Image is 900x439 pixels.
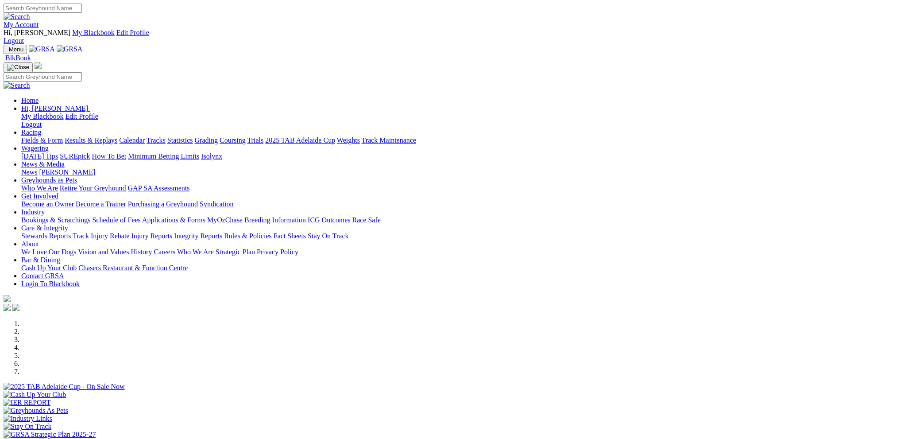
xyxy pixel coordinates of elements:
a: Bar & Dining [21,256,60,264]
input: Search [4,4,82,13]
a: Retire Your Greyhound [60,184,126,192]
img: Close [7,64,29,71]
a: Logout [21,120,42,128]
a: Vision and Values [78,248,129,256]
a: Race Safe [352,216,380,224]
div: Hi, [PERSON_NAME] [21,113,896,128]
a: Care & Integrity [21,224,68,232]
a: Stewards Reports [21,232,71,240]
a: My Blackbook [21,113,64,120]
a: My Blackbook [72,29,115,36]
img: GRSA [57,45,83,53]
a: Home [21,97,39,104]
a: Purchasing a Greyhound [128,200,198,208]
div: Greyhounds as Pets [21,184,896,192]
a: Careers [154,248,175,256]
img: IER REPORT [4,399,50,407]
div: Care & Integrity [21,232,896,240]
a: Edit Profile [66,113,98,120]
a: Trials [247,136,263,144]
a: Chasers Restaurant & Function Centre [78,264,188,272]
a: Calendar [119,136,145,144]
a: Rules & Policies [224,232,272,240]
a: News & Media [21,160,65,168]
a: [DATE] Tips [21,152,58,160]
input: Search [4,72,82,82]
a: Statistics [167,136,193,144]
img: Search [4,82,30,89]
a: Cash Up Your Club [21,264,77,272]
img: GRSA [29,45,55,53]
img: Cash Up Your Club [4,391,66,399]
span: Hi, [PERSON_NAME] [4,29,70,36]
a: Wagering [21,144,49,152]
a: Track Injury Rebate [73,232,129,240]
a: [PERSON_NAME] [39,168,95,176]
div: My Account [4,29,896,45]
div: Racing [21,136,896,144]
span: BlkBook [5,54,31,62]
img: GRSA Strategic Plan 2025-27 [4,431,96,439]
a: Results & Replays [65,136,117,144]
a: Schedule of Fees [92,216,140,224]
a: How To Bet [92,152,127,160]
img: facebook.svg [4,304,11,311]
a: News [21,168,37,176]
a: SUREpick [60,152,90,160]
a: Login To Blackbook [21,280,80,287]
a: Syndication [200,200,233,208]
a: Get Involved [21,192,58,200]
a: About [21,240,39,248]
a: Injury Reports [131,232,172,240]
img: Stay On Track [4,423,51,431]
a: BlkBook [4,54,31,62]
a: Who We Are [21,184,58,192]
a: We Love Our Dogs [21,248,76,256]
a: Greyhounds as Pets [21,176,77,184]
a: Minimum Betting Limits [128,152,199,160]
img: Search [4,13,30,21]
a: Integrity Reports [174,232,222,240]
img: logo-grsa-white.png [4,295,11,302]
div: News & Media [21,168,896,176]
img: twitter.svg [12,304,19,311]
a: Track Maintenance [362,136,416,144]
div: Industry [21,216,896,224]
a: Weights [337,136,360,144]
img: Greyhounds As Pets [4,407,68,415]
img: logo-grsa-white.png [35,62,42,69]
a: Racing [21,128,41,136]
a: Grading [195,136,218,144]
span: Hi, [PERSON_NAME] [21,105,88,112]
a: Strategic Plan [216,248,255,256]
a: 2025 TAB Adelaide Cup [265,136,335,144]
a: Become an Owner [21,200,74,208]
a: Coursing [220,136,246,144]
a: Bookings & Scratchings [21,216,90,224]
a: History [131,248,152,256]
a: Stay On Track [308,232,348,240]
a: ICG Outcomes [308,216,350,224]
div: About [21,248,896,256]
a: Tracks [147,136,166,144]
a: Breeding Information [244,216,306,224]
a: Industry [21,208,45,216]
button: Toggle navigation [4,62,33,72]
a: MyOzChase [207,216,243,224]
a: Fact Sheets [274,232,306,240]
a: Edit Profile [116,29,149,36]
div: Bar & Dining [21,264,896,272]
a: GAP SA Assessments [128,184,190,192]
div: Get Involved [21,200,896,208]
span: Menu [9,46,23,53]
a: Logout [4,37,24,44]
a: Contact GRSA [21,272,64,280]
a: Isolynx [201,152,222,160]
button: Toggle navigation [4,45,27,54]
a: Applications & Forms [142,216,205,224]
a: Who We Are [177,248,214,256]
div: Wagering [21,152,896,160]
img: 2025 TAB Adelaide Cup - On Sale Now [4,383,125,391]
a: My Account [4,21,39,28]
a: Privacy Policy [257,248,298,256]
